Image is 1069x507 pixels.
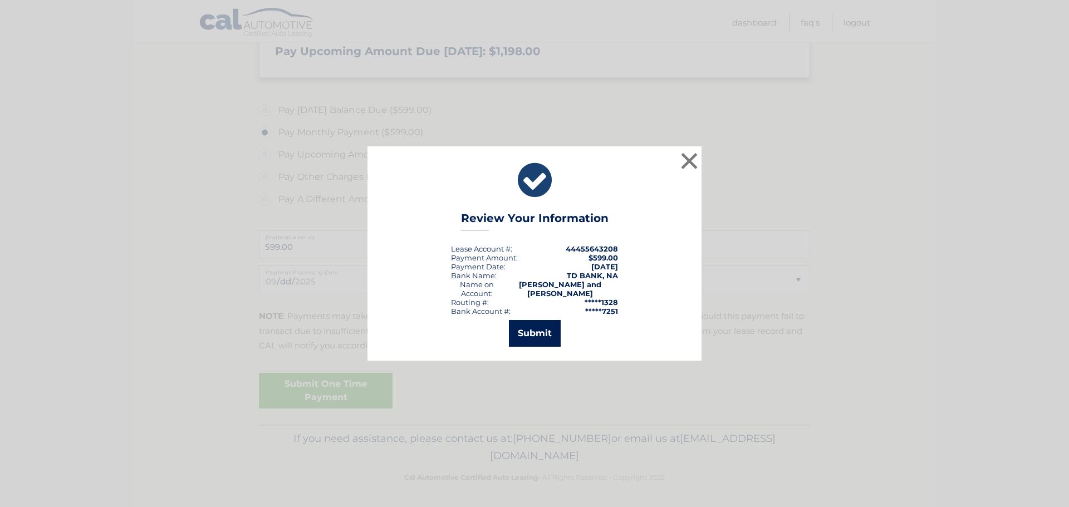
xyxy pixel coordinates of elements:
[451,262,504,271] span: Payment Date
[461,211,609,231] h3: Review Your Information
[567,271,618,280] strong: TD BANK, NA
[678,150,700,172] button: ×
[451,244,512,253] div: Lease Account #:
[451,271,497,280] div: Bank Name:
[451,262,506,271] div: :
[451,253,518,262] div: Payment Amount:
[509,320,561,347] button: Submit
[591,262,618,271] span: [DATE]
[451,307,511,316] div: Bank Account #:
[451,298,489,307] div: Routing #:
[589,253,618,262] span: $599.00
[451,280,503,298] div: Name on Account:
[566,244,618,253] strong: 44455643208
[519,280,601,298] strong: [PERSON_NAME] and [PERSON_NAME]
